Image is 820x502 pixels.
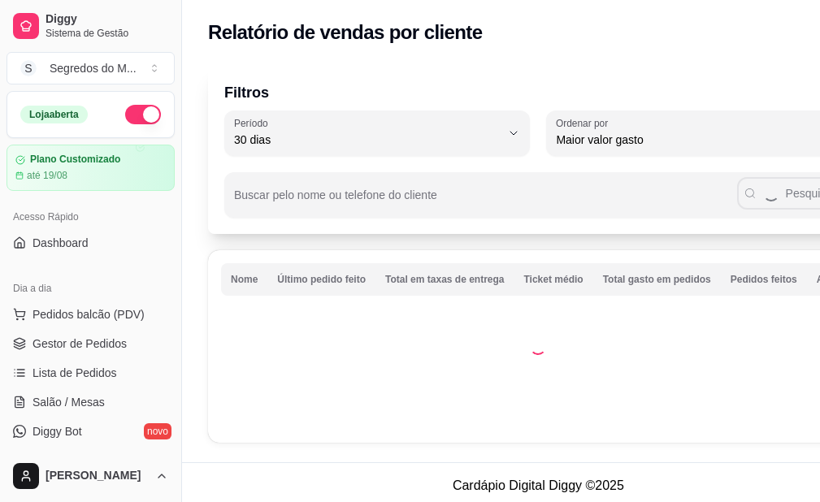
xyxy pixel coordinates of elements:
button: Alterar Status [125,105,161,124]
button: Período30 dias [224,110,530,156]
span: Sistema de Gestão [46,27,168,40]
a: Lista de Pedidos [7,360,175,386]
button: Select a team [7,52,175,84]
a: DiggySistema de Gestão [7,6,175,45]
div: Acesso Rápido [7,204,175,230]
a: Dashboard [7,230,175,256]
div: Segredos do M ... [50,60,137,76]
button: Pedidos balcão (PDV) [7,301,175,327]
a: Salão / Mesas [7,389,175,415]
label: Ordenar por [556,116,614,130]
span: Diggy [46,12,168,27]
span: Dashboard [33,235,89,251]
a: Plano Customizadoaté 19/08 [7,145,175,191]
label: Período [234,116,273,130]
a: Diggy Botnovo [7,418,175,444]
span: 30 dias [234,132,501,148]
span: Pedidos balcão (PDV) [33,306,145,322]
h2: Relatório de vendas por cliente [208,19,483,45]
span: Diggy Bot [33,423,82,439]
a: KDS [7,448,175,474]
span: Gestor de Pedidos [33,335,127,352]
span: S [20,60,37,76]
div: Loja aberta [20,106,88,123]
span: [PERSON_NAME] [46,469,149,483]
div: Dia a dia [7,275,175,301]
div: Loading [530,339,546,355]
article: Plano Customizado [30,154,120,166]
article: até 19/08 [27,169,67,182]
a: Gestor de Pedidos [7,331,175,357]
button: [PERSON_NAME] [7,457,175,496]
span: Salão / Mesas [33,394,105,410]
span: Lista de Pedidos [33,365,117,381]
input: Buscar pelo nome ou telefone do cliente [234,193,737,210]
